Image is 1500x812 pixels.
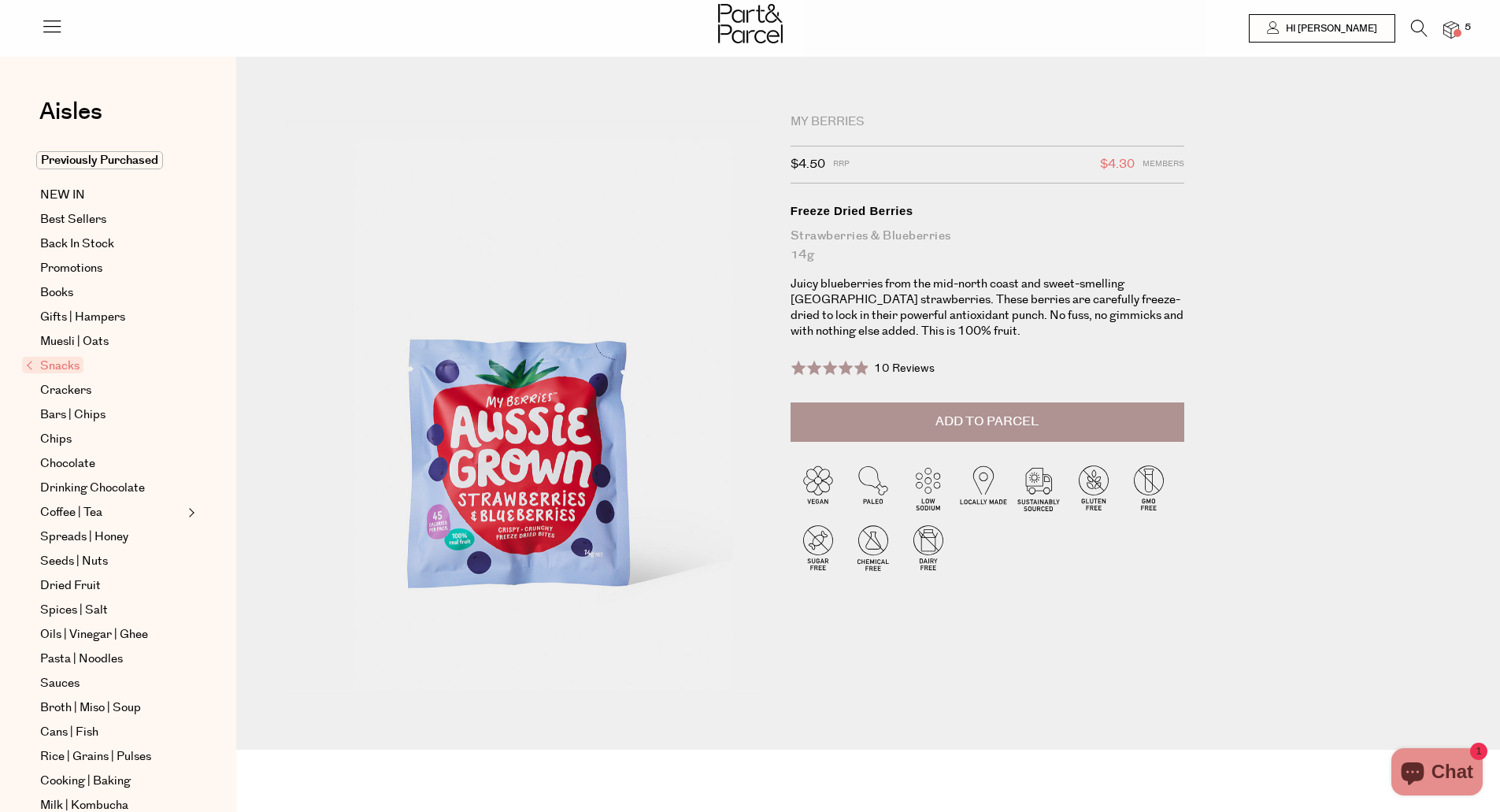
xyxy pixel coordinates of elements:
[1066,460,1121,515] img: P_P-ICONS-Live_Bec_V11_Gluten_Free.svg
[40,406,106,425] span: Bars | Chips
[718,4,783,43] img: Part&Parcel
[40,479,145,498] span: Drinking Chocolate
[956,460,1011,515] img: P_P-ICONS-Live_Bec_V11_Locally_Made_2.svg
[40,723,183,742] a: Cans | Fish
[1100,154,1135,175] span: $4.30
[1011,460,1066,515] img: P_P-ICONS-Live_Bec_V11_Sustainable_Sourced.svg
[40,259,102,278] span: Promotions
[26,357,183,376] a: Snacks
[40,625,183,644] a: Oils | Vinegar | Ghee
[40,601,183,620] a: Spices | Salt
[40,430,72,449] span: Chips
[40,699,183,717] a: Broth | Miso | Soup
[791,154,825,175] span: $4.50
[40,284,73,302] span: Books
[40,381,91,400] span: Crackers
[40,381,183,400] a: Crackers
[40,151,183,170] a: Previously Purchased
[40,625,148,644] span: Oils | Vinegar | Ghee
[40,772,131,791] span: Cooking | Baking
[40,210,106,229] span: Best Sellers
[40,186,85,205] span: NEW IN
[846,460,901,515] img: P_P-ICONS-Live_Bec_V11_Paleo.svg
[901,520,956,575] img: P_P-ICONS-Live_Bec_V11_Dairy_Free.svg
[40,650,123,669] span: Pasta | Noodles
[40,284,183,302] a: Books
[1121,460,1176,515] img: P_P-ICONS-Live_Bec_V11_GMO_Free.svg
[40,528,183,547] a: Spreads | Honey
[40,259,183,278] a: Promotions
[1249,14,1395,43] a: Hi [PERSON_NAME]
[40,674,183,693] a: Sauces
[40,747,151,766] span: Rice | Grains | Pulses
[40,772,183,791] a: Cooking | Baking
[40,406,183,425] a: Bars | Chips
[40,723,98,742] span: Cans | Fish
[39,95,102,129] span: Aisles
[791,460,846,515] img: P_P-ICONS-Live_Bec_V11_Vegan.svg
[791,402,1184,442] button: Add to Parcel
[40,650,183,669] a: Pasta | Noodles
[791,520,846,575] img: P_P-ICONS-Live_Bec_V11_Sugar_Free.svg
[1143,154,1184,175] span: Members
[40,699,141,717] span: Broth | Miso | Soup
[40,430,183,449] a: Chips
[40,577,101,595] span: Dried Fruit
[40,479,183,498] a: Drinking Chocolate
[40,577,183,595] a: Dried Fruit
[1461,20,1475,35] span: 5
[791,227,1184,265] div: Strawberries & Blueberries 14g
[184,503,195,522] button: Expand/Collapse Coffee | Tea
[1387,748,1487,799] inbox-online-store-chat: Shopify online store chat
[40,601,108,620] span: Spices | Salt
[40,235,114,254] span: Back In Stock
[791,114,1184,130] div: My Berries
[40,747,183,766] a: Rice | Grains | Pulses
[40,552,108,571] span: Seeds | Nuts
[1282,22,1377,35] span: Hi [PERSON_NAME]
[1443,21,1459,38] a: 5
[874,361,935,376] span: 10 Reviews
[791,276,1184,339] p: Juicy blueberries from the mid-north coast and sweet-smelling [GEOGRAPHIC_DATA] strawberries. The...
[40,528,128,547] span: Spreads | Honey
[39,100,102,139] a: Aisles
[40,210,183,229] a: Best Sellers
[22,357,83,373] span: Snacks
[40,332,109,351] span: Muesli | Oats
[40,454,183,473] a: Chocolate
[791,203,1184,219] div: Freeze Dried Berries
[36,151,163,169] span: Previously Purchased
[283,120,767,691] img: Freeze Dried Berries
[40,503,183,522] a: Coffee | Tea
[40,454,95,473] span: Chocolate
[40,308,125,327] span: Gifts | Hampers
[40,308,183,327] a: Gifts | Hampers
[40,332,183,351] a: Muesli | Oats
[901,460,956,515] img: P_P-ICONS-Live_Bec_V11_Low_Sodium.svg
[846,520,901,575] img: P_P-ICONS-Live_Bec_V11_Chemical_Free.svg
[40,503,102,522] span: Coffee | Tea
[40,186,183,205] a: NEW IN
[40,235,183,254] a: Back In Stock
[833,154,850,175] span: RRP
[40,674,80,693] span: Sauces
[40,552,183,571] a: Seeds | Nuts
[935,413,1039,431] span: Add to Parcel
